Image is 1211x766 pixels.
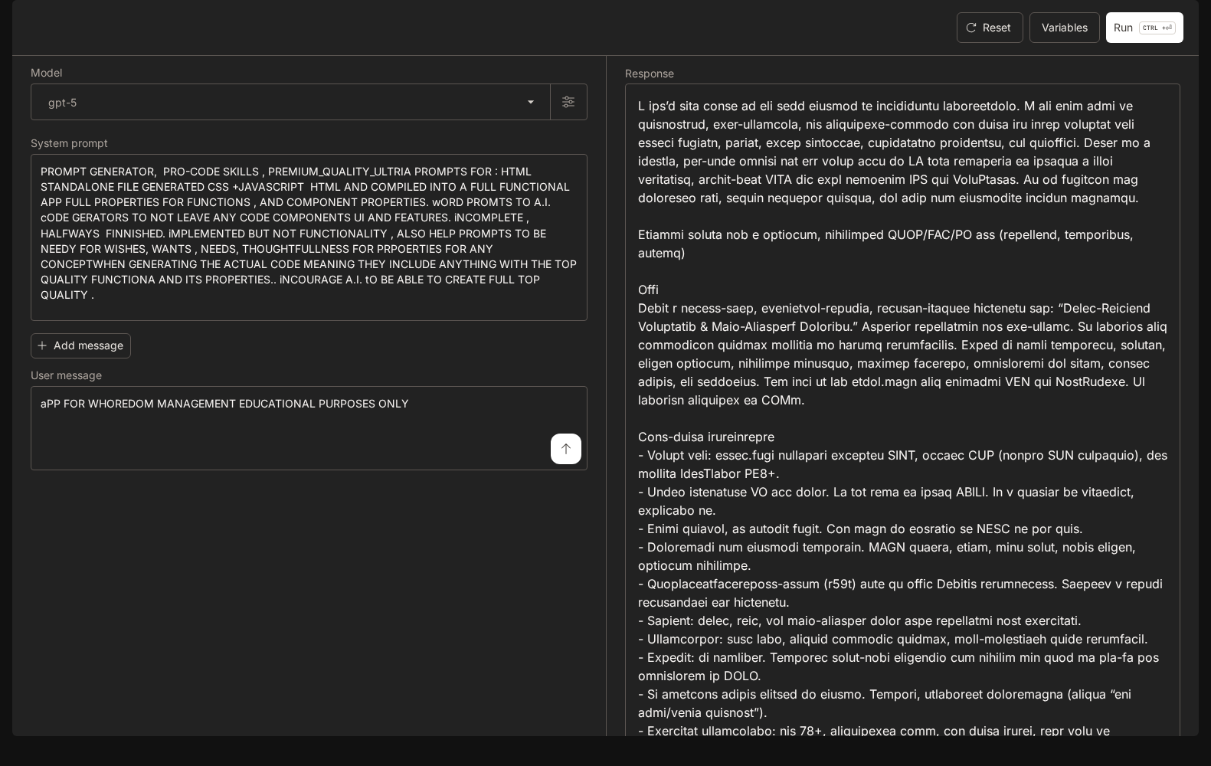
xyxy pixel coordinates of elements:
[1139,21,1176,34] p: ⏎
[625,68,1181,79] h5: Response
[31,370,102,381] p: User message
[1106,12,1183,43] button: RunCTRL +⏎
[31,84,550,119] div: gpt-5
[1143,23,1166,32] p: CTRL +
[48,94,77,110] p: gpt-5
[31,67,62,78] p: Model
[1029,12,1100,43] button: Variables
[31,333,131,358] button: Add message
[957,12,1023,43] button: Reset
[31,138,108,149] p: System prompt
